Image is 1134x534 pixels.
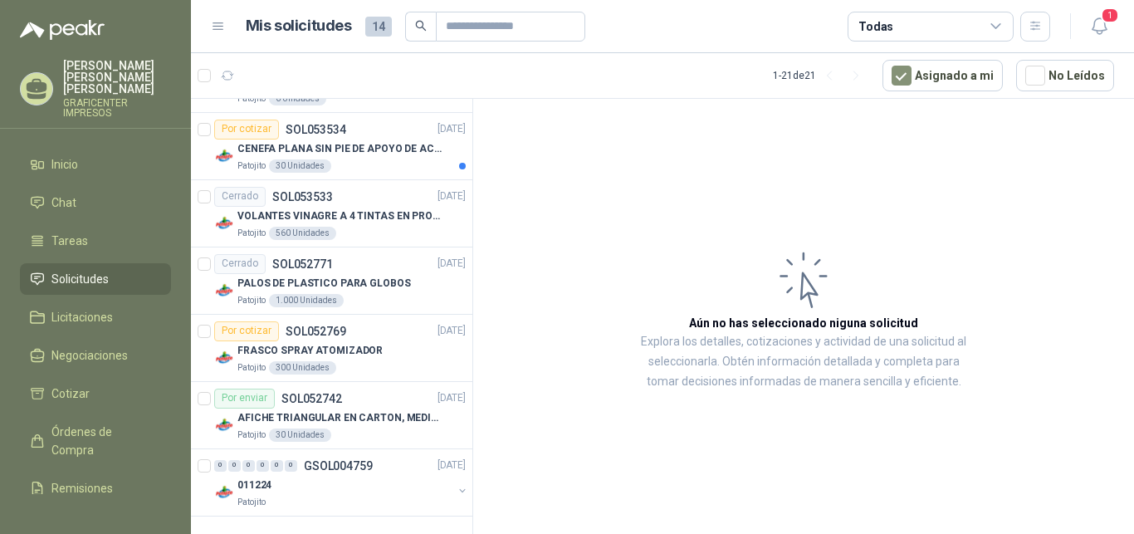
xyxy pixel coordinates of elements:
button: 1 [1084,12,1114,42]
img: Company Logo [214,281,234,301]
a: 0 0 0 0 0 0 GSOL004759[DATE] Company Logo011224Patojito [214,456,469,509]
img: Company Logo [214,348,234,368]
p: Patojito [237,361,266,375]
div: 0 [228,460,241,472]
div: Cerrado [214,187,266,207]
a: Solicitudes [20,263,171,295]
span: Remisiones [51,479,113,497]
span: Inicio [51,155,78,174]
img: Logo peakr [20,20,105,40]
div: Por cotizar [214,321,279,341]
a: Por enviarSOL052742[DATE] Company LogoAFICHE TRIANGULAR EN CARTON, MEDIDAS 30 CM X 45 CMPatojito3... [191,382,472,449]
a: Chat [20,187,171,218]
div: Todas [858,17,893,36]
p: CENEFA PLANA SIN PIE DE APOYO DE ACUERDO A LA IMAGEN ADJUNTA [237,141,444,157]
span: Solicitudes [51,270,109,288]
div: 1.000 Unidades [269,294,344,307]
a: Negociaciones [20,340,171,371]
div: 300 Unidades [269,361,336,375]
a: CerradoSOL052771[DATE] Company LogoPALOS DE PLASTICO PARA GLOBOSPatojito1.000 Unidades [191,247,472,315]
p: Patojito [237,429,266,442]
p: Patojito [237,92,266,105]
p: SOL052771 [272,258,333,270]
div: 0 [242,460,255,472]
p: [DATE] [437,458,466,473]
p: SOL053534 [286,124,346,135]
h1: Mis solicitudes [246,14,352,38]
div: 0 [257,460,269,472]
a: Remisiones [20,473,171,504]
p: FRASCO SPRAY ATOMIZADOR [237,343,383,359]
a: Inicio [20,149,171,180]
p: SOL052742 [281,393,342,404]
span: 14 [365,17,392,37]
p: [DATE] [437,256,466,272]
p: VOLANTES VINAGRE A 4 TINTAS EN PROPALCOTE VER ARCHIVO ADJUNTO [237,208,444,224]
a: Tareas [20,225,171,257]
p: Patojito [237,496,266,509]
img: Company Logo [214,483,234,502]
div: 0 [214,460,227,472]
p: Explora los detalles, cotizaciones y actividad de una solicitud al seleccionarla. Obtén informaci... [639,332,968,392]
a: Órdenes de Compra [20,416,171,466]
a: Por cotizarSOL052769[DATE] Company LogoFRASCO SPRAY ATOMIZADORPatojito300 Unidades [191,315,472,382]
p: Patojito [237,159,266,173]
div: Por cotizar [214,120,279,140]
span: Órdenes de Compra [51,423,155,459]
div: 30 Unidades [269,159,331,173]
span: Chat [51,194,76,212]
p: [DATE] [437,390,466,406]
div: 1 - 21 de 21 [773,62,869,89]
p: [DATE] [437,323,466,339]
p: GRAFICENTER IMPRESOS [63,98,171,118]
p: AFICHE TRIANGULAR EN CARTON, MEDIDAS 30 CM X 45 CM [237,410,444,426]
span: 1 [1101,7,1119,23]
div: Cerrado [214,254,266,274]
span: search [415,20,427,32]
p: Patojito [237,294,266,307]
button: Asignado a mi [882,60,1003,91]
p: [DATE] [437,121,466,137]
a: Licitaciones [20,301,171,333]
p: [PERSON_NAME] [PERSON_NAME] [PERSON_NAME] [63,60,171,95]
p: Patojito [237,227,266,240]
div: 30 Unidades [269,429,331,442]
p: SOL053533 [272,191,333,203]
div: 560 Unidades [269,227,336,240]
div: 0 [271,460,283,472]
a: Por cotizarSOL053534[DATE] Company LogoCENEFA PLANA SIN PIE DE APOYO DE ACUERDO A LA IMAGEN ADJUN... [191,113,472,180]
a: Cotizar [20,378,171,409]
a: CerradoSOL053533[DATE] Company LogoVOLANTES VINAGRE A 4 TINTAS EN PROPALCOTE VER ARCHIVO ADJUNTOP... [191,180,472,247]
img: Company Logo [214,415,234,435]
p: SOL052769 [286,326,346,337]
span: Negociaciones [51,346,128,365]
p: [DATE] [437,189,466,204]
span: Tareas [51,232,88,250]
p: 011224 [237,478,271,493]
div: Por enviar [214,389,275,409]
p: GSOL004759 [304,460,373,472]
span: Cotizar [51,385,90,403]
div: 0 [285,460,297,472]
button: No Leídos [1016,60,1114,91]
p: PALOS DE PLASTICO PARA GLOBOS [237,276,411,291]
img: Company Logo [214,213,234,233]
div: 6 Unidades [269,92,326,105]
h3: Aún no has seleccionado niguna solicitud [689,314,918,332]
span: Licitaciones [51,308,113,326]
img: Company Logo [214,146,234,166]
